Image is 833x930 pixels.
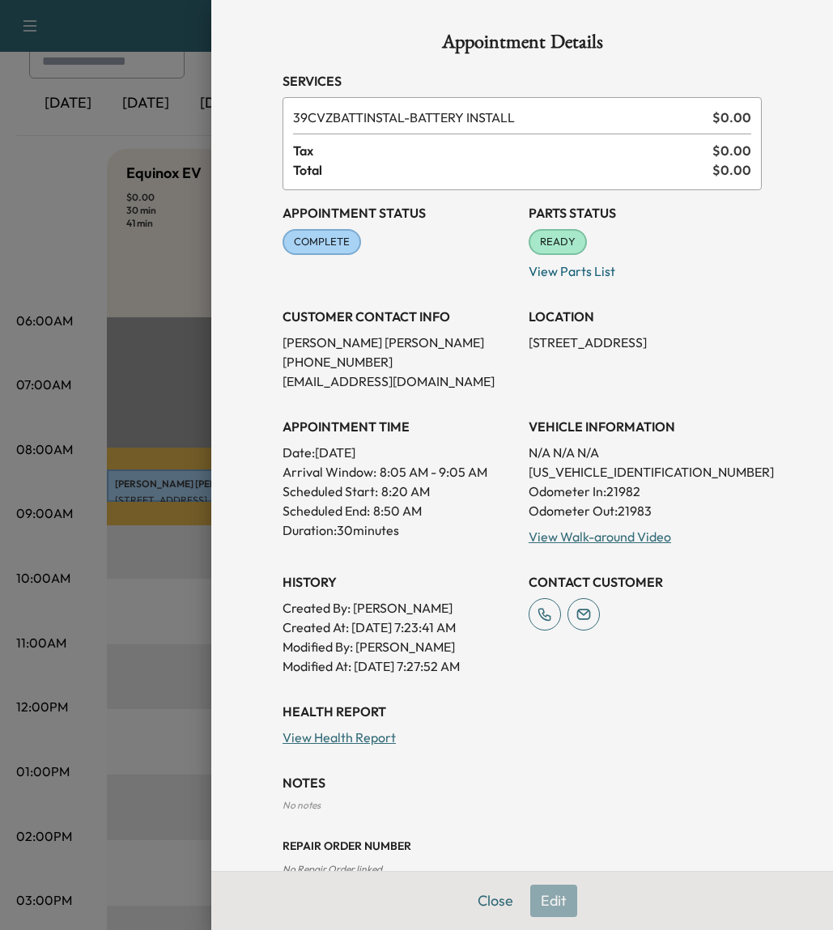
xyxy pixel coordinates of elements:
span: $ 0.00 [712,160,751,180]
span: READY [530,234,585,250]
a: View Health Report [283,729,396,745]
span: 8:05 AM - 9:05 AM [380,462,487,482]
h3: History [283,572,516,592]
h3: Health Report [283,702,762,721]
h3: Parts Status [529,203,762,223]
p: [PERSON_NAME] [PERSON_NAME] [283,333,516,352]
span: Tax [293,141,712,160]
span: Total [293,160,712,180]
span: BATTERY INSTALL [293,108,706,127]
p: Created By : [PERSON_NAME] [283,598,516,618]
p: Scheduled Start: [283,482,378,501]
p: N/A N/A N/A [529,443,762,462]
p: Scheduled End: [283,501,370,520]
div: No notes [283,799,762,812]
h3: CUSTOMER CONTACT INFO [283,307,516,326]
h3: Appointment Status [283,203,516,223]
a: View Walk-around Video [529,529,671,545]
p: 8:50 AM [373,501,422,520]
h1: Appointment Details [283,32,762,58]
p: 8:20 AM [381,482,430,501]
p: Created At : [DATE] 7:23:41 AM [283,618,516,637]
h3: VEHICLE INFORMATION [529,417,762,436]
h3: Services [283,71,762,91]
p: Odometer In: 21982 [529,482,762,501]
p: Arrival Window: [283,462,516,482]
h3: NOTES [283,773,762,792]
p: [EMAIL_ADDRESS][DOMAIN_NAME] [283,372,516,391]
p: [US_VEHICLE_IDENTIFICATION_NUMBER] [529,462,762,482]
p: Duration: 30 minutes [283,520,516,540]
p: [STREET_ADDRESS] [529,333,762,352]
span: COMPLETE [284,234,359,250]
p: View Parts List [529,255,762,281]
h3: Repair Order number [283,838,762,854]
p: Date: [DATE] [283,443,516,462]
span: $ 0.00 [712,108,751,127]
h3: CONTACT CUSTOMER [529,572,762,592]
h3: APPOINTMENT TIME [283,417,516,436]
button: Close [467,885,524,917]
p: [PHONE_NUMBER] [283,352,516,372]
span: No Repair Order linked [283,863,382,875]
span: $ 0.00 [712,141,751,160]
p: Modified By : [PERSON_NAME] [283,637,516,656]
h3: LOCATION [529,307,762,326]
p: Modified At : [DATE] 7:27:52 AM [283,656,516,676]
p: Odometer Out: 21983 [529,501,762,520]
